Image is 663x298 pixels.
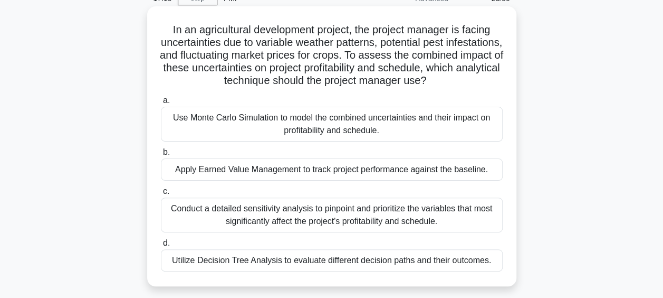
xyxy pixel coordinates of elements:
[163,147,170,156] span: b.
[161,159,503,181] div: Apply Earned Value Management to track project performance against the baseline.
[161,107,503,142] div: Use Monte Carlo Simulation to model the combined uncertainties and their impact on profitability ...
[163,238,170,247] span: d.
[160,23,504,88] h5: In an agricultural development project, the project manager is facing uncertainties due to variab...
[161,198,503,232] div: Conduct a detailed sensitivity analysis to pinpoint and prioritize the variables that most signif...
[163,187,169,195] span: c.
[161,249,503,272] div: Utilize Decision Tree Analysis to evaluate different decision paths and their outcomes.
[163,96,170,105] span: a.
